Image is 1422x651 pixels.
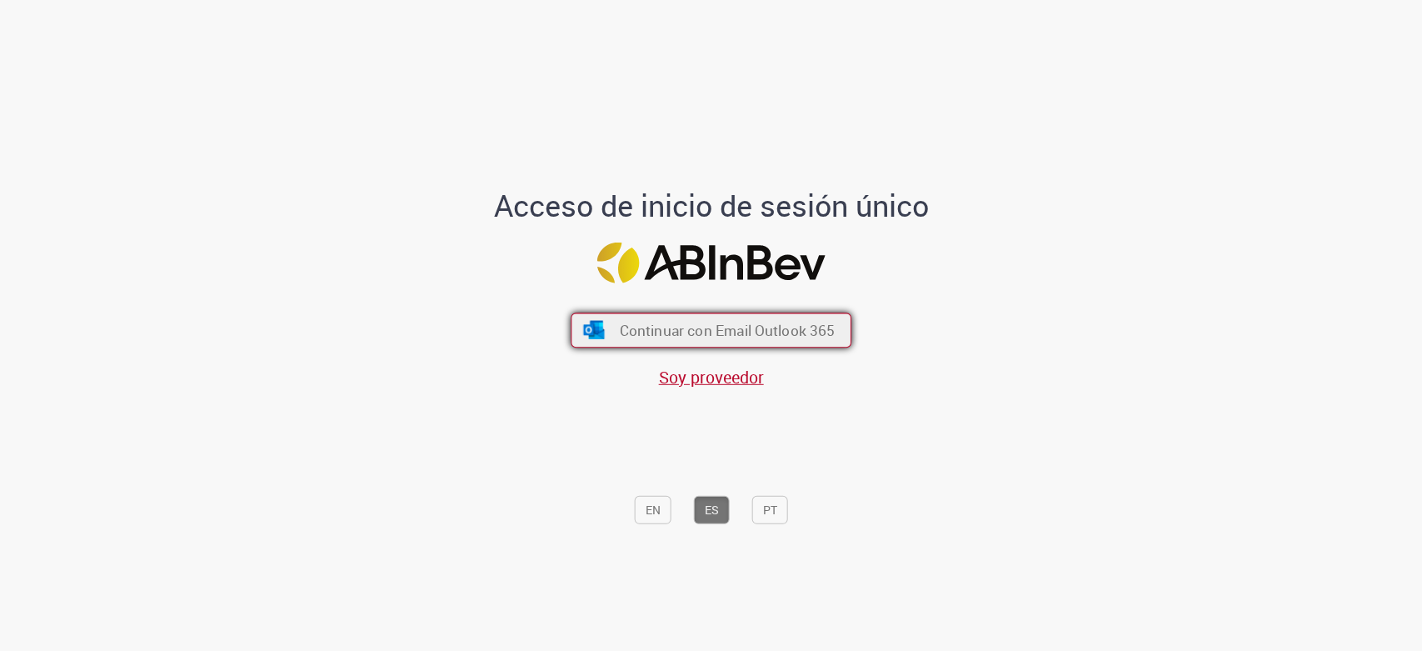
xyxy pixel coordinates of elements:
[597,242,826,283] img: Logo ABInBev
[694,495,730,523] button: ES
[659,365,764,388] a: Soy proveedor
[752,495,788,523] button: PT
[581,321,606,339] img: ícone Azure/Microsoft 360
[635,495,671,523] button: EN
[571,313,851,348] button: ícone Azure/Microsoft 360 Continuar con Email Outlook 365
[619,321,835,340] span: Continuar con Email Outlook 365
[480,189,942,223] h1: Acceso de inicio de sesión único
